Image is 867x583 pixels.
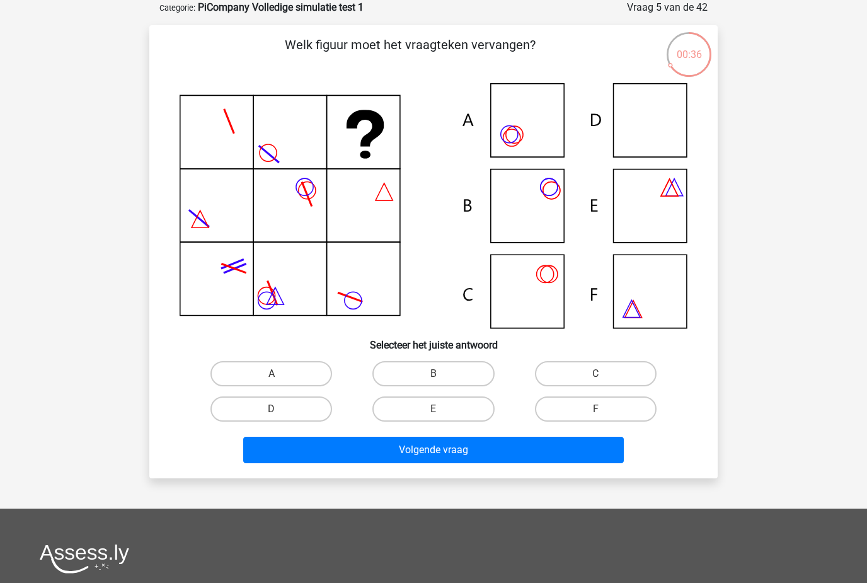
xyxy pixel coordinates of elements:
p: Welk figuur moet het vraagteken vervangen? [169,35,650,73]
button: Volgende vraag [243,437,624,463]
label: A [210,361,332,386]
h6: Selecteer het juiste antwoord [169,329,698,351]
label: B [372,361,494,386]
strong: PiCompany Volledige simulatie test 1 [198,1,364,13]
label: E [372,396,494,422]
small: Categorie: [159,3,195,13]
label: D [210,396,332,422]
img: Assessly logo [40,544,129,574]
div: 00:36 [665,31,713,62]
label: C [535,361,657,386]
label: F [535,396,657,422]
